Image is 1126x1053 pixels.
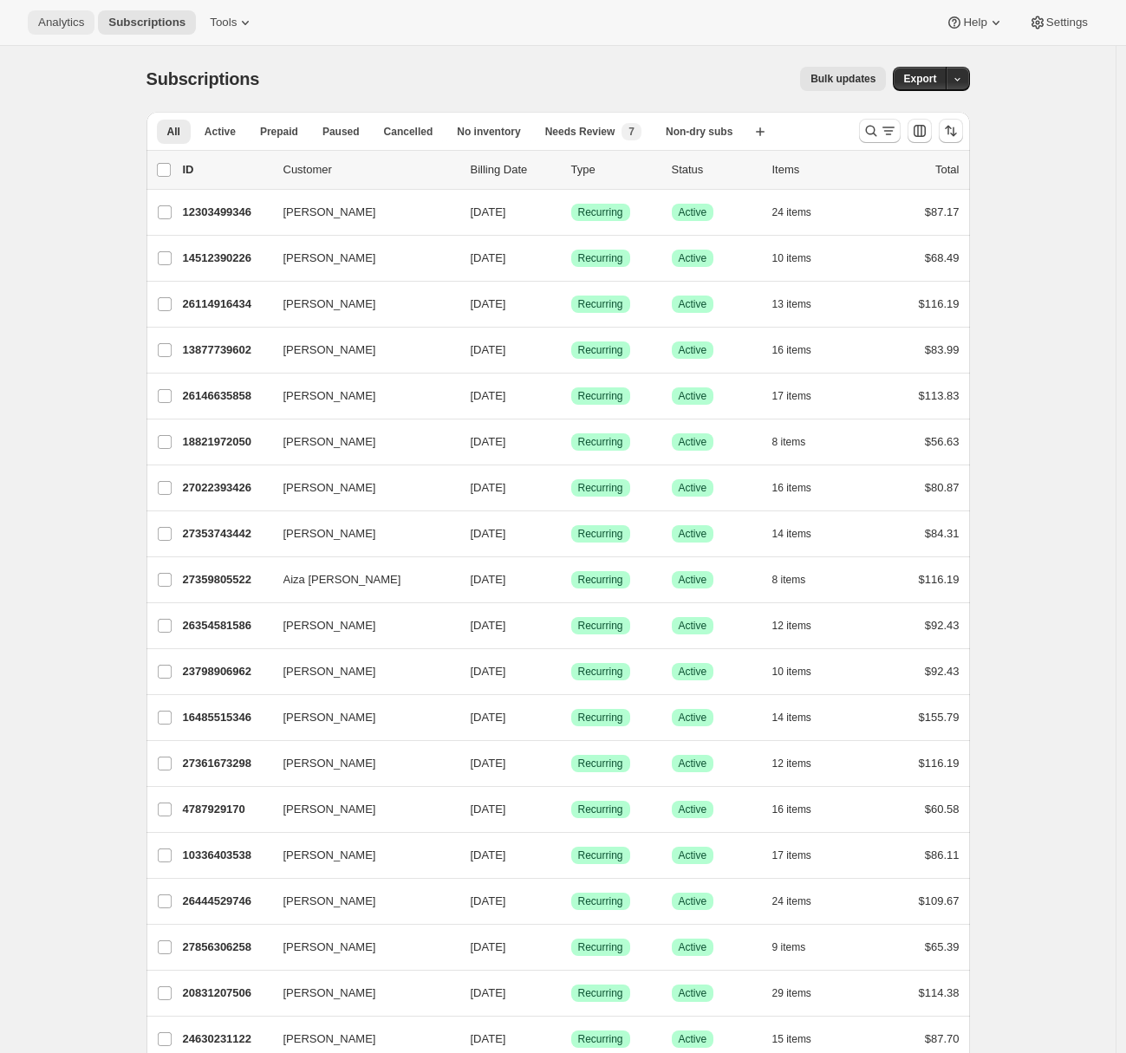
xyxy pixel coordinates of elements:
span: Recurring [578,757,623,770]
span: Recurring [578,711,623,725]
span: [PERSON_NAME] [283,525,376,543]
p: Customer [283,161,457,179]
span: Active [679,848,707,862]
span: 14 items [772,527,811,541]
p: ID [183,161,270,179]
span: [PERSON_NAME] [283,847,376,864]
span: 16 items [772,343,811,357]
button: 10 items [772,246,830,270]
div: 18821972050[PERSON_NAME][DATE]SuccessRecurringSuccessActive8 items$56.63 [183,430,960,454]
span: $116.19 [919,297,960,310]
button: [PERSON_NAME] [273,750,446,777]
span: Active [679,435,707,449]
span: [PERSON_NAME] [283,939,376,956]
button: Export [893,67,947,91]
span: $83.99 [925,343,960,356]
div: 13877739602[PERSON_NAME][DATE]SuccessRecurringSuccessActive16 items$83.99 [183,338,960,362]
span: [DATE] [471,894,506,907]
button: 29 items [772,981,830,1005]
span: Active [679,527,707,541]
span: 12 items [772,757,811,770]
button: [PERSON_NAME] [273,842,446,869]
span: $86.11 [925,848,960,861]
span: [DATE] [471,435,506,448]
span: $114.38 [919,986,960,999]
div: 10336403538[PERSON_NAME][DATE]SuccessRecurringSuccessActive17 items$86.11 [183,843,960,868]
span: [DATE] [471,573,506,586]
button: Search and filter results [859,119,901,143]
span: Recurring [578,573,623,587]
p: Status [672,161,758,179]
span: [DATE] [471,1032,506,1045]
span: Recurring [578,986,623,1000]
span: $60.58 [925,803,960,816]
p: 4787929170 [183,801,270,818]
p: 27022393426 [183,479,270,497]
button: [PERSON_NAME] [273,612,446,640]
button: Customize table column order and visibility [908,119,932,143]
span: Recurring [578,894,623,908]
span: Recurring [578,205,623,219]
span: Active [679,343,707,357]
div: Type [571,161,658,179]
span: Active [679,665,707,679]
p: 27361673298 [183,755,270,772]
p: Billing Date [471,161,557,179]
span: Bulk updates [810,72,875,86]
span: $80.87 [925,481,960,494]
button: Aiza [PERSON_NAME] [273,566,446,594]
span: All [167,125,180,139]
button: [PERSON_NAME] [273,428,446,456]
div: 12303499346[PERSON_NAME][DATE]SuccessRecurringSuccessActive24 items$87.17 [183,200,960,224]
button: 16 items [772,476,830,500]
div: 27022393426[PERSON_NAME][DATE]SuccessRecurringSuccessActive16 items$80.87 [183,476,960,500]
button: Analytics [28,10,94,35]
button: [PERSON_NAME] [273,336,446,364]
div: 16485515346[PERSON_NAME][DATE]SuccessRecurringSuccessActive14 items$155.79 [183,705,960,730]
p: 18821972050 [183,433,270,451]
span: 14 items [772,711,811,725]
span: Active [679,481,707,495]
span: [PERSON_NAME] [283,387,376,405]
button: [PERSON_NAME] [273,198,446,226]
span: 17 items [772,389,811,403]
div: 4787929170[PERSON_NAME][DATE]SuccessRecurringSuccessActive16 items$60.58 [183,797,960,822]
button: [PERSON_NAME] [273,382,446,410]
span: [PERSON_NAME] [283,755,376,772]
button: 17 items [772,384,830,408]
button: [PERSON_NAME] [273,887,446,915]
p: 26146635858 [183,387,270,405]
span: 7 [628,125,635,139]
span: Active [679,573,707,587]
div: 26354581586[PERSON_NAME][DATE]SuccessRecurringSuccessActive12 items$92.43 [183,614,960,638]
div: 27359805522Aiza [PERSON_NAME][DATE]SuccessRecurringSuccessActive8 items$116.19 [183,568,960,592]
span: [DATE] [471,803,506,816]
div: 27353743442[PERSON_NAME][DATE]SuccessRecurringSuccessActive14 items$84.31 [183,522,960,546]
span: [DATE] [471,986,506,999]
button: [PERSON_NAME] [273,979,446,1007]
span: $92.43 [925,665,960,678]
p: 16485515346 [183,709,270,726]
span: $84.31 [925,527,960,540]
span: No inventory [457,125,520,139]
span: 10 items [772,251,811,265]
button: 24 items [772,889,830,913]
button: 14 items [772,705,830,730]
button: 15 items [772,1027,830,1051]
div: 26146635858[PERSON_NAME][DATE]SuccessRecurringSuccessActive17 items$113.83 [183,384,960,408]
span: [PERSON_NAME] [283,433,376,451]
button: Help [935,10,1014,35]
button: 24 items [772,200,830,224]
button: Create new view [746,120,774,144]
span: Settings [1046,16,1088,29]
span: [PERSON_NAME] [283,985,376,1002]
button: 16 items [772,797,830,822]
button: [PERSON_NAME] [273,796,446,823]
span: Recurring [578,481,623,495]
span: Recurring [578,251,623,265]
span: 10 items [772,665,811,679]
span: [PERSON_NAME] [283,893,376,910]
span: [DATE] [471,205,506,218]
button: [PERSON_NAME] [273,244,446,272]
p: 27856306258 [183,939,270,956]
